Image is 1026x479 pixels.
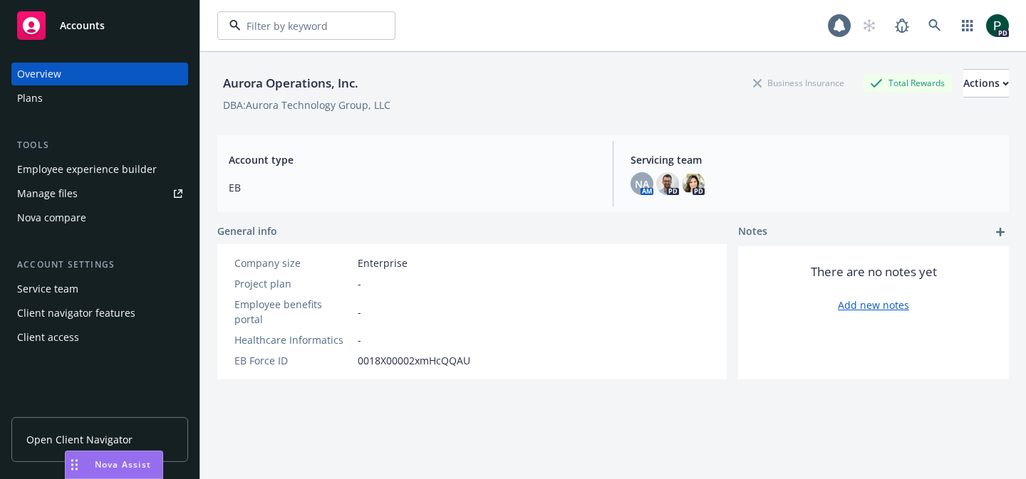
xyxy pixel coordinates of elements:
[11,302,188,325] a: Client navigator features
[17,63,61,85] div: Overview
[11,278,188,300] a: Service team
[631,152,997,167] span: Servicing team
[17,206,86,229] div: Nova compare
[17,182,78,205] div: Manage files
[17,158,157,181] div: Employee experience builder
[811,263,937,280] span: There are no notes yet
[11,138,188,152] div: Tools
[855,11,883,40] a: Start snowing
[11,326,188,349] a: Client access
[738,223,767,241] span: Notes
[17,87,43,110] div: Plans
[358,353,470,368] span: 0018X00002xmHcQQAU
[656,172,679,195] img: photo
[863,74,952,92] div: Total Rewards
[11,258,188,272] div: Account settings
[17,302,135,325] div: Client navigator features
[11,158,188,181] a: Employee experience builder
[888,11,916,40] a: Report a Bug
[963,69,1009,98] button: Actions
[11,87,188,110] a: Plans
[60,20,105,31] span: Accounts
[17,326,79,349] div: Client access
[986,14,1009,37] img: photo
[682,172,705,195] img: photo
[635,177,649,191] span: NA
[17,278,78,300] div: Service team
[992,223,1009,241] a: add
[11,63,188,85] a: Overview
[95,458,151,470] span: Nova Assist
[241,19,366,33] input: Filter by keyword
[11,206,188,229] a: Nova compare
[746,74,851,92] div: Business Insurance
[66,451,83,478] div: Drag to move
[953,11,982,40] a: Switch app
[11,6,188,46] a: Accounts
[65,451,163,479] button: Nova Assist
[229,180,596,195] span: EB
[963,70,1009,97] div: Actions
[26,432,133,447] span: Open Client Navigator
[838,298,909,312] a: Add new notes
[921,11,949,40] a: Search
[229,152,596,167] span: Account type
[11,182,188,205] a: Manage files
